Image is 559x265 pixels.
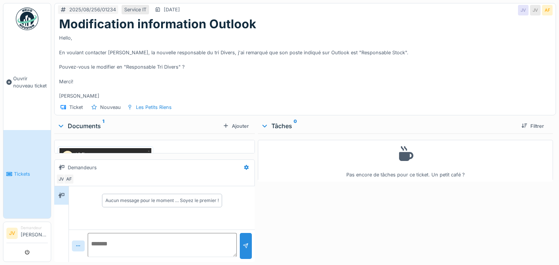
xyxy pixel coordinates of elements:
[518,5,529,15] div: JV
[21,225,48,231] div: Demandeur
[13,75,48,89] span: Ouvrir nouveau ticket
[21,225,48,241] li: [PERSON_NAME]
[6,228,18,239] li: JV
[3,130,51,219] a: Tickets
[102,121,104,130] sup: 1
[59,148,151,211] img: r40ogrtuutnhntfwn6wk9158d0ti
[261,121,515,130] div: Tâches
[59,31,551,100] div: Hello, En voulant contacter [PERSON_NAME], la nouvelle responsable du tri Divers, j'ai remarqué q...
[542,5,553,15] div: AF
[136,104,172,111] div: Les Petits Riens
[294,121,297,130] sup: 0
[14,170,48,178] span: Tickets
[124,6,146,13] div: Service IT
[263,143,548,178] div: Pas encore de tâches pour ce ticket. Un petit café ?
[64,174,74,184] div: AF
[57,121,220,130] div: Documents
[59,17,256,31] h1: Modification information Outlook
[518,121,547,131] div: Filtrer
[6,225,48,243] a: JV Demandeur[PERSON_NAME]
[164,6,180,13] div: [DATE]
[69,104,83,111] div: Ticket
[220,121,252,131] div: Ajouter
[56,174,67,184] div: JV
[69,6,116,13] div: 2025/08/256/01234
[68,164,97,171] div: Demandeurs
[3,34,51,130] a: Ouvrir nouveau ticket
[105,197,219,204] div: Aucun message pour le moment … Soyez le premier !
[530,5,541,15] div: JV
[16,8,38,30] img: Badge_color-CXgf-gQk.svg
[100,104,121,111] div: Nouveau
